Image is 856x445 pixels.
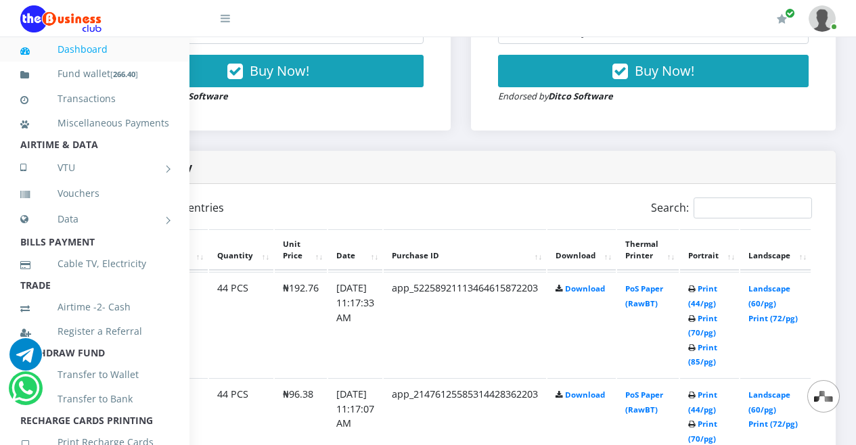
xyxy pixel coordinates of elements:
span: Buy Now! [635,62,694,80]
a: Fund wallet[266.40] [20,58,169,90]
a: Print (85/pg) [688,342,717,367]
th: Purchase ID: activate to sort column ascending [384,229,546,271]
th: Date: activate to sort column ascending [328,229,382,271]
small: Endorsed by [498,90,613,102]
small: [ ] [110,69,138,79]
a: Download [565,390,605,400]
a: Chat for support [9,348,42,371]
label: Search: [651,197,812,218]
button: Buy Now! [113,55,424,87]
a: PoS Paper (RawBT) [625,283,663,308]
a: Print (70/pg) [688,419,717,444]
span: Renew/Upgrade Subscription [785,8,795,18]
i: Renew/Upgrade Subscription [777,14,787,24]
th: Portrait: activate to sort column ascending [680,229,739,271]
td: app_52258921113464615872203 [384,272,546,377]
b: 266.40 [113,69,135,79]
input: Search: [694,197,812,218]
a: Airtime -2- Cash [20,291,169,323]
a: VTU [20,151,169,185]
th: Quantity: activate to sort column ascending [209,229,273,271]
a: Print (44/pg) [688,390,717,415]
button: Buy Now! [498,55,809,87]
a: PoS Paper (RawBT) [625,390,663,415]
span: Buy Now! [250,62,309,80]
a: Print (72/pg) [748,313,798,323]
a: Transfer to Wallet [20,359,169,390]
a: Transfer to Bank [20,383,169,415]
td: [DATE] 11:17:33 AM [328,272,382,377]
th: Thermal Printer: activate to sort column ascending [617,229,679,271]
a: Print (70/pg) [688,313,717,338]
a: Print (44/pg) [688,283,717,308]
td: 44 PCS [209,272,273,377]
a: Download [565,283,605,294]
img: svg+xml,%3Csvg%20xmlns%3D%22http%3A%2F%2Fwww.w3.org%2F2000%2Fsvg%22%20width%3D%2228%22%20height%3... [814,391,833,402]
a: Miscellaneous Payments [20,108,169,139]
th: Unit Price: activate to sort column ascending [275,229,327,271]
img: User [809,5,836,32]
a: Cable TV, Electricity [20,248,169,279]
td: ₦192.76 [275,272,327,377]
a: Vouchers [20,178,169,209]
th: Download: activate to sort column ascending [547,229,616,271]
strong: Ditco Software [548,90,613,102]
a: Dashboard [20,34,169,65]
img: Logo [20,5,102,32]
a: Print (72/pg) [748,419,798,429]
a: Chat for support [12,382,39,404]
a: Landscape (60/pg) [748,390,790,415]
strong: Ditco Software [163,90,228,102]
a: Register a Referral [20,316,169,347]
a: Landscape (60/pg) [748,283,790,308]
th: Landscape: activate to sort column ascending [740,229,811,271]
a: Transactions [20,83,169,114]
a: Data [20,202,169,236]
